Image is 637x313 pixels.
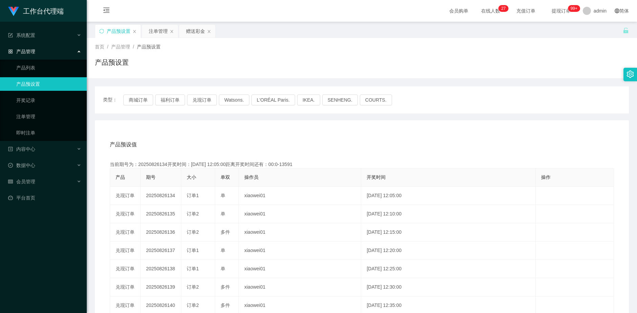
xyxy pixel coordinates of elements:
[110,223,141,242] td: 兑现订单
[207,29,211,34] i: 图标: close
[110,260,141,278] td: 兑现订单
[501,5,504,12] p: 2
[186,25,205,38] div: 赠送彩金
[361,223,535,242] td: [DATE] 12:15:00
[221,302,230,308] span: 多件
[95,44,104,49] span: 首页
[8,179,13,184] i: 图标: table
[239,205,361,223] td: xiaowei01
[221,211,225,216] span: 单
[8,33,35,38] span: 系统配置
[132,29,137,34] i: 图标: close
[8,7,19,16] img: logo.9652507e.png
[116,174,125,180] span: 产品
[23,0,64,22] h1: 工作台代理端
[16,93,81,107] a: 开奖记录
[110,205,141,223] td: 兑现订单
[8,163,35,168] span: 数据中心
[8,33,13,38] i: 图标: form
[361,205,535,223] td: [DATE] 12:10:00
[110,278,141,296] td: 兑现订单
[8,179,35,184] span: 会员管理
[322,95,358,105] button: SENHENG.
[8,49,35,54] span: 产品管理
[141,242,181,260] td: 20250826137
[95,0,118,22] i: 图标: menu-fold
[297,95,320,105] button: IKEA.
[239,278,361,296] td: xiaowei01
[99,29,104,34] i: 图标: sync
[244,174,259,180] span: 操作员
[504,5,506,12] p: 7
[16,77,81,91] a: 产品预设置
[548,8,574,13] span: 提现订单
[626,70,634,78] i: 图标: setting
[187,229,199,235] span: 订单2
[251,95,295,105] button: L'ORÉAL Paris.
[221,229,230,235] span: 多件
[110,141,137,149] span: 产品预设值
[221,248,225,253] span: 单
[568,5,580,12] sup: 979
[16,126,81,140] a: 即时注单
[8,8,64,14] a: 工作台代理端
[615,8,619,13] i: 图标: global
[367,174,386,180] span: 开奖时间
[110,161,614,168] div: 当前期号为：20250826134开奖时间：[DATE] 12:05:00距离开奖时间还有：00:0-13591
[360,95,392,105] button: COURTS.
[187,193,199,198] span: 订单1
[361,242,535,260] td: [DATE] 12:20:00
[8,191,81,205] a: 图标: dashboard平台首页
[187,302,199,308] span: 订单2
[478,8,504,13] span: 在线人数
[221,193,225,198] span: 单
[239,223,361,242] td: xiaowei01
[146,174,156,180] span: 期号
[239,242,361,260] td: xiaowei01
[149,25,168,38] div: 注单管理
[361,187,535,205] td: [DATE] 12:05:00
[107,25,130,38] div: 产品预设置
[221,174,230,180] span: 单双
[141,278,181,296] td: 20250826139
[239,260,361,278] td: xiaowei01
[513,8,539,13] span: 充值订单
[187,266,199,271] span: 订单1
[110,242,141,260] td: 兑现订单
[95,57,129,67] h1: 产品预设置
[103,95,123,105] span: 类型：
[137,44,161,49] span: 产品预设置
[123,95,153,105] button: 商城订单
[8,146,35,152] span: 内容中心
[8,49,13,54] i: 图标: appstore-o
[541,174,551,180] span: 操作
[187,174,196,180] span: 大小
[221,266,225,271] span: 单
[239,187,361,205] td: xiaowei01
[219,95,249,105] button: Watsons.
[111,44,130,49] span: 产品管理
[187,211,199,216] span: 订单2
[187,248,199,253] span: 订单1
[141,260,181,278] td: 20250826138
[107,44,108,49] span: /
[141,205,181,223] td: 20250826135
[8,163,13,168] i: 图标: check-circle-o
[187,284,199,290] span: 订单2
[141,223,181,242] td: 20250826136
[155,95,185,105] button: 福利订单
[141,187,181,205] td: 20250826134
[187,95,217,105] button: 兑现订单
[221,284,230,290] span: 多件
[623,27,629,34] i: 图标: unlock
[170,29,174,34] i: 图标: close
[110,187,141,205] td: 兑现订单
[361,260,535,278] td: [DATE] 12:25:00
[16,61,81,75] a: 产品列表
[361,278,535,296] td: [DATE] 12:30:00
[8,147,13,151] i: 图标: profile
[498,5,508,12] sup: 27
[133,44,134,49] span: /
[16,110,81,123] a: 注单管理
